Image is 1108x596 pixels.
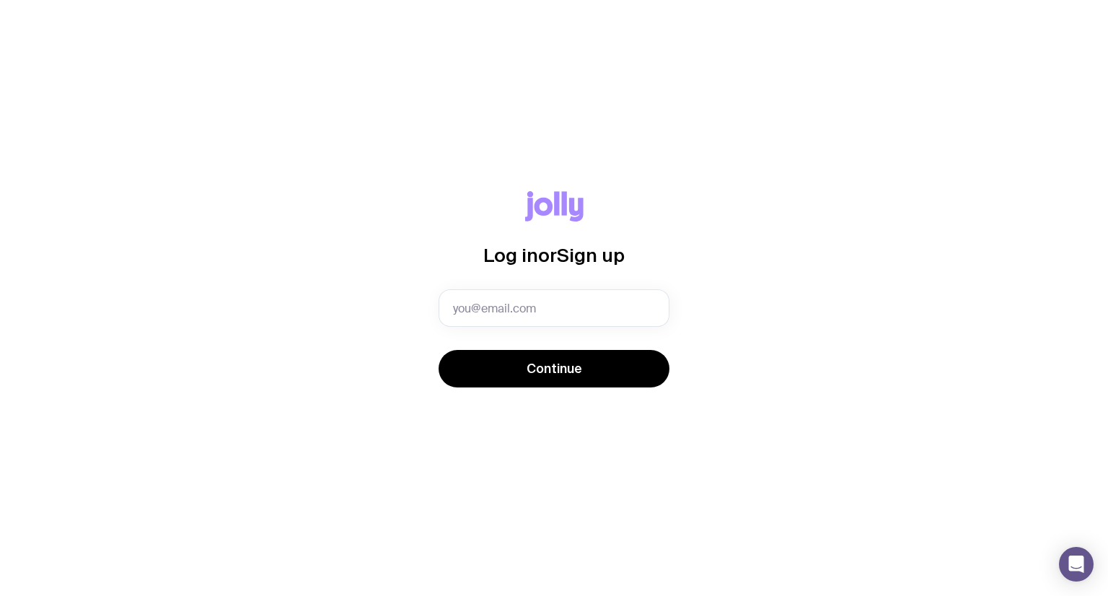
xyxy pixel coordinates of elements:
span: Sign up [557,245,625,266]
span: or [538,245,557,266]
div: Open Intercom Messenger [1059,547,1094,582]
input: you@email.com [439,289,669,327]
span: Continue [527,360,582,377]
span: Log in [483,245,538,266]
button: Continue [439,350,669,387]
